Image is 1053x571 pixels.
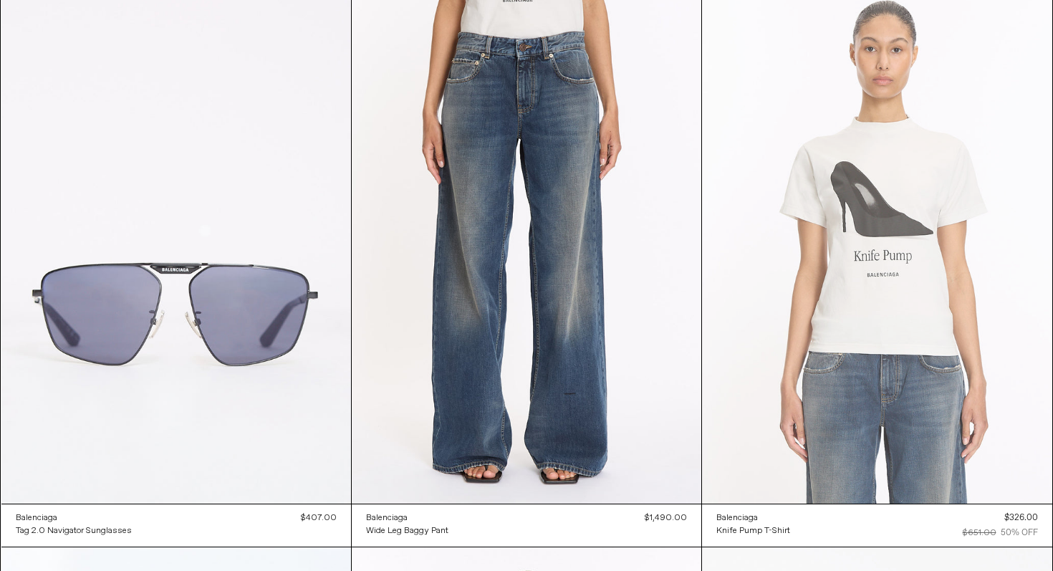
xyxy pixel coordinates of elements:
[963,527,996,539] div: $651.00
[366,512,408,524] div: Balenciaga
[366,512,448,524] a: Balenciaga
[301,512,337,524] div: $407.00
[366,524,448,537] a: Wide Leg Baggy Pant
[716,524,790,537] a: Knife Pump T-Shirt
[16,524,132,537] a: Tag 2.0 Navigator Sunglasses
[16,512,132,524] a: Balenciaga
[716,512,758,524] div: Balenciaga
[1004,512,1038,524] div: $326.00
[716,512,790,524] a: Balenciaga
[645,512,687,524] div: $1,490.00
[1001,527,1038,539] div: 50% OFF
[16,512,57,524] div: Balenciaga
